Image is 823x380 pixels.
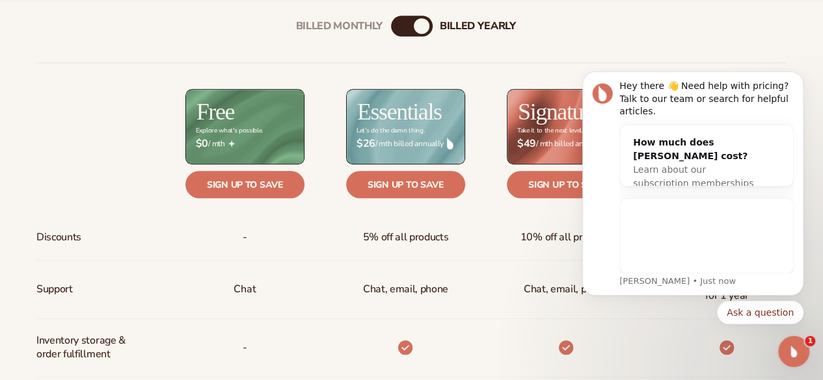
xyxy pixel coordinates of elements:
[243,336,247,360] p: -
[805,336,815,346] span: 1
[357,100,442,123] h2: Essentials
[520,225,613,249] span: 10% off all products
[524,277,609,301] span: Chat, email, phone
[363,277,448,301] p: Chat, email, phone
[357,138,375,150] strong: $26
[563,68,823,345] iframe: Intercom notifications message
[517,138,536,150] strong: $49
[196,138,208,150] strong: $0
[296,19,383,32] div: Billed Monthly
[186,90,304,164] img: free_bg.png
[518,100,599,123] h2: Signature
[36,329,126,366] span: Inventory storage & order fulfillment
[346,171,465,198] a: Sign up to save
[362,225,448,249] span: 5% off all products
[507,90,625,164] img: Signature_BG_eeb718c8-65ac-49e3-a4e5-327c6aa73146.jpg
[234,277,256,301] p: Chat
[36,277,73,301] span: Support
[357,138,455,150] span: / mth billed annually
[517,138,615,150] span: / mth billed annually
[778,336,809,367] iframe: Intercom live chat
[36,225,81,249] span: Discounts
[347,90,465,164] img: Essentials_BG_9050f826-5aa9-47d9-a362-757b82c62641.jpg
[507,171,626,198] a: Sign up to save
[447,138,453,149] img: drop.png
[228,140,235,147] img: Free_Icon_bb6e7c7e-73f8-44bd-8ed0-223ea0fc522e.png
[196,100,234,123] h2: Free
[243,225,247,249] span: -
[440,19,516,32] div: billed Yearly
[185,171,304,198] a: Sign up to save
[196,138,294,150] span: / mth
